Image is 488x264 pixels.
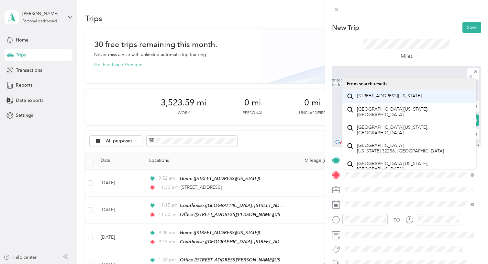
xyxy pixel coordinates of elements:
[452,228,488,264] iframe: Everlance-gr Chat Button Frame
[357,125,472,136] span: [GEOGRAPHIC_DATA][US_STATE], [GEOGRAPHIC_DATA]
[334,138,355,147] a: Open this area in Google Maps (opens a new window)
[357,106,472,118] span: [GEOGRAPHIC_DATA][US_STATE], [GEOGRAPHIC_DATA]
[332,23,359,32] p: New Trip
[357,161,472,172] span: [GEOGRAPHIC_DATA][US_STATE], [GEOGRAPHIC_DATA]
[334,138,355,147] img: Google
[357,93,422,99] span: [STREET_ADDRESS][US_STATE]
[347,81,387,87] span: From search results
[401,52,413,60] p: Miles
[462,22,481,33] button: Save
[394,217,400,223] div: TO
[357,143,444,154] span: [GEOGRAPHIC_DATA] [US_STATE] 32256, [GEOGRAPHIC_DATA]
